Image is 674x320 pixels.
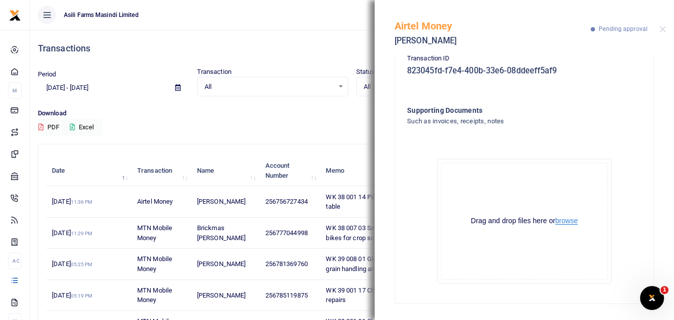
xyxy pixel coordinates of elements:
h4: Such as invoices, receipts, notes [407,116,601,127]
span: 1 [661,286,669,294]
th: Memo: activate to sort column ascending [320,155,438,186]
button: browse [555,217,578,225]
h4: Supporting Documents [407,105,601,116]
span: [PERSON_NAME] [197,198,245,205]
a: logo-small logo-large logo-large [9,11,21,18]
span: 256777044998 [265,229,308,237]
button: Excel [61,119,102,136]
span: WK 38 001 14 Pipes for workshop table [326,193,423,211]
label: Status [356,67,375,77]
iframe: Intercom live chat [640,286,664,310]
span: Asili Farms Masindi Limited [60,10,143,19]
span: 256785119875 [265,292,308,299]
h5: 823045fd-f7e4-400b-33e6-08ddeeff5af9 [407,66,642,76]
small: 05:19 PM [71,293,93,299]
span: MTN Mobile Money [137,255,172,273]
span: [PERSON_NAME] [197,260,245,268]
small: 11:29 PM [71,231,93,236]
span: 256756727434 [265,198,308,205]
span: Brickmas [PERSON_NAME] [197,224,245,242]
span: All [205,82,334,92]
span: [DATE] [52,292,92,299]
small: 11:36 PM [71,199,93,205]
input: select period [38,79,167,96]
p: Transaction ID [407,53,642,64]
span: 256781369760 [265,260,308,268]
img: logo-small [9,9,21,21]
h4: Transactions [38,43,666,54]
span: [PERSON_NAME] [197,292,245,299]
small: 05:25 PM [71,262,93,267]
button: PDF [38,119,60,136]
th: Name: activate to sort column ascending [192,155,260,186]
th: Account Number: activate to sort column ascending [259,155,320,186]
label: Period [38,69,56,79]
span: WK 38 007 03 Service and Repairing bikes for crop scouts [326,224,429,242]
span: Pending approval [599,25,648,32]
th: Date: activate to sort column descending [46,155,132,186]
span: WK 39 008 01 Gloves and Masks for grain handling and spraying [326,255,430,273]
div: File Uploader [437,159,612,284]
span: [DATE] [52,229,92,237]
th: Transaction: activate to sort column ascending [132,155,192,186]
span: WK 39 001 17 Charges for tyre repairs [326,287,413,304]
button: Close [660,26,666,32]
h5: [PERSON_NAME] [395,36,591,46]
span: [DATE] [52,198,92,205]
p: Download [38,108,666,119]
span: MTN Mobile Money [137,224,172,242]
li: Ac [8,253,21,269]
label: Transaction [197,67,231,77]
span: [DATE] [52,260,92,268]
span: Airtel Money [137,198,173,205]
span: MTN Mobile Money [137,287,172,304]
span: All [364,82,493,92]
li: M [8,82,21,99]
div: Drag and drop files here or [442,216,607,226]
h5: Airtel Money [395,20,591,32]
